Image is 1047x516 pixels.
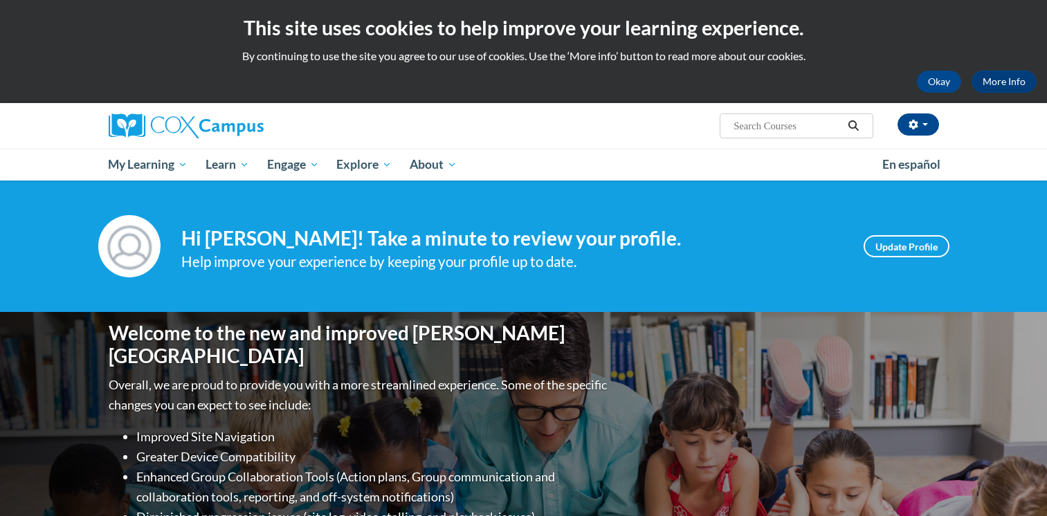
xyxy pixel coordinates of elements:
[98,215,161,277] img: Profile Image
[109,322,610,368] h1: Welcome to the new and improved [PERSON_NAME][GEOGRAPHIC_DATA]
[327,149,401,181] a: Explore
[181,250,843,273] div: Help improve your experience by keeping your profile up to date.
[336,156,392,173] span: Explore
[917,71,961,93] button: Okay
[898,113,939,136] button: Account Settings
[206,156,249,173] span: Learn
[882,157,940,172] span: En español
[109,113,264,138] img: Cox Campus
[181,227,843,250] h4: Hi [PERSON_NAME]! Take a minute to review your profile.
[972,71,1037,93] a: More Info
[136,467,610,507] li: Enhanced Group Collaboration Tools (Action plans, Group communication and collaboration tools, re...
[873,150,949,179] a: En español
[864,235,949,257] a: Update Profile
[401,149,466,181] a: About
[136,447,610,467] li: Greater Device Compatibility
[108,156,188,173] span: My Learning
[843,118,864,134] button: Search
[88,149,960,181] div: Main menu
[732,118,843,134] input: Search Courses
[10,14,1037,42] h2: This site uses cookies to help improve your learning experience.
[10,48,1037,64] p: By continuing to use the site you agree to our use of cookies. Use the ‘More info’ button to read...
[100,149,197,181] a: My Learning
[109,113,372,138] a: Cox Campus
[267,156,319,173] span: Engage
[258,149,328,181] a: Engage
[410,156,457,173] span: About
[136,427,610,447] li: Improved Site Navigation
[109,375,610,415] p: Overall, we are proud to provide you with a more streamlined experience. Some of the specific cha...
[197,149,258,181] a: Learn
